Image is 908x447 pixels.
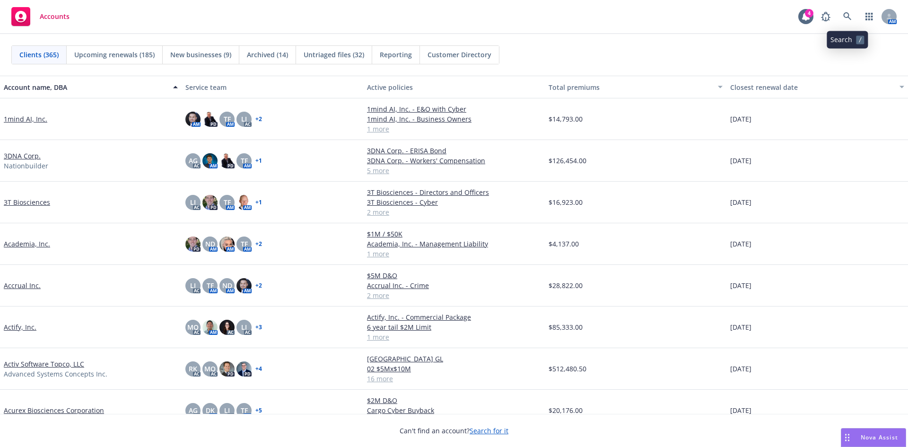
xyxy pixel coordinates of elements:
[860,7,879,26] a: Switch app
[367,166,541,175] a: 5 more
[19,50,59,60] span: Clients (365)
[367,229,541,239] a: $1M / $50K
[428,50,491,60] span: Customer Directory
[241,156,248,166] span: TF
[470,426,508,435] a: Search for it
[549,82,712,92] div: Total premiums
[816,7,835,26] a: Report a Bug
[4,197,50,207] a: 3T Biosciences
[182,76,363,98] button: Service team
[730,405,751,415] span: [DATE]
[4,114,47,124] a: 1mind AI, Inc.
[236,195,252,210] img: photo
[255,241,262,247] a: + 2
[549,280,583,290] span: $28,822.00
[861,433,898,441] span: Nova Assist
[205,239,215,249] span: ND
[730,280,751,290] span: [DATE]
[304,50,364,60] span: Untriaged files (32)
[730,156,751,166] span: [DATE]
[841,428,906,447] button: Nova Assist
[204,364,216,374] span: MQ
[255,116,262,122] a: + 2
[219,320,235,335] img: photo
[367,322,541,332] a: 6 year tail $2M Limit
[730,197,751,207] span: [DATE]
[4,82,167,92] div: Account name, DBA
[170,50,231,60] span: New businesses (9)
[247,50,288,60] span: Archived (14)
[730,364,751,374] span: [DATE]
[367,207,541,217] a: 2 more
[236,361,252,377] img: photo
[363,76,545,98] button: Active policies
[219,237,235,252] img: photo
[380,50,412,60] span: Reporting
[222,280,232,290] span: ND
[224,114,231,124] span: TF
[4,151,41,161] a: 3DNA Corp.
[4,239,50,249] a: Academia, Inc.
[241,405,248,415] span: TF
[400,426,508,436] span: Can't find an account?
[224,197,231,207] span: TF
[8,3,73,30] a: Accounts
[367,354,541,364] a: [GEOGRAPHIC_DATA] GL
[255,158,262,164] a: + 1
[207,280,214,290] span: TF
[367,82,541,92] div: Active policies
[236,278,252,293] img: photo
[367,124,541,134] a: 1 more
[255,324,262,330] a: + 3
[185,112,201,127] img: photo
[549,114,583,124] span: $14,793.00
[367,156,541,166] a: 3DNA Corp. - Workers' Compensation
[40,13,70,20] span: Accounts
[255,366,262,372] a: + 4
[206,405,215,415] span: DK
[730,114,751,124] span: [DATE]
[730,322,751,332] span: [DATE]
[4,322,36,332] a: Actify, Inc.
[367,312,541,322] a: Actify, Inc. - Commercial Package
[241,114,247,124] span: LI
[4,359,84,369] a: Activ Software Topco, LLC
[549,197,583,207] span: $16,923.00
[224,405,230,415] span: LI
[730,82,894,92] div: Closest renewal date
[4,280,41,290] a: Accrual Inc.
[190,197,196,207] span: LI
[202,112,218,127] img: photo
[255,283,262,289] a: + 2
[549,322,583,332] span: $85,333.00
[367,114,541,124] a: 1mind AI, Inc. - Business Owners
[4,369,107,379] span: Advanced Systems Concepts Inc.
[367,405,541,415] a: Cargo Cyber Buyback
[367,364,541,374] a: 02 $5Mx$10M
[367,280,541,290] a: Accrual Inc. - Crime
[255,408,262,413] a: + 5
[74,50,155,60] span: Upcoming renewals (185)
[367,332,541,342] a: 1 more
[202,195,218,210] img: photo
[241,239,248,249] span: TF
[726,76,908,98] button: Closest renewal date
[367,146,541,156] a: 3DNA Corp. - ERISA Bond
[189,364,197,374] span: RK
[367,249,541,259] a: 1 more
[367,271,541,280] a: $5M D&O
[202,153,218,168] img: photo
[549,405,583,415] span: $20,176.00
[367,104,541,114] a: 1mind AI, Inc. - E&O with Cyber
[4,405,104,415] a: Acurex Biosciences Corporation
[367,290,541,300] a: 2 more
[367,374,541,384] a: 16 more
[185,82,359,92] div: Service team
[4,161,48,171] span: Nationbuilder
